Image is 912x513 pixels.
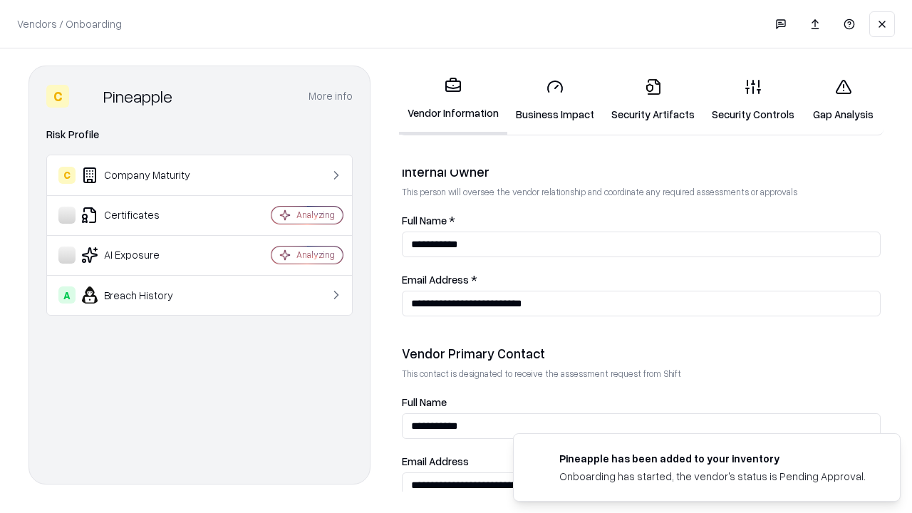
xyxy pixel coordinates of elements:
div: Breach History [58,286,229,304]
a: Business Impact [507,67,603,133]
label: Email Address * [402,274,881,285]
label: Email Address [402,456,881,467]
p: This contact is designated to receive the assessment request from Shift [402,368,881,380]
img: pineappleenergy.com [531,451,548,468]
div: Analyzing [296,249,335,261]
div: Analyzing [296,209,335,221]
div: Risk Profile [46,126,353,143]
div: Pineapple has been added to your inventory [559,451,866,466]
a: Security Controls [703,67,803,133]
div: Pineapple [103,85,172,108]
button: More info [309,83,353,109]
a: Gap Analysis [803,67,883,133]
div: A [58,286,76,304]
a: Vendor Information [399,66,507,135]
label: Full Name * [402,215,881,226]
div: Onboarding has started, the vendor's status is Pending Approval. [559,469,866,484]
div: Vendor Primary Contact [402,345,881,362]
label: Full Name [402,397,881,408]
a: Security Artifacts [603,67,703,133]
div: AI Exposure [58,247,229,264]
p: Vendors / Onboarding [17,16,122,31]
img: Pineapple [75,85,98,108]
div: Internal Owner [402,163,881,180]
div: C [46,85,69,108]
div: Certificates [58,207,229,224]
p: This person will oversee the vendor relationship and coordinate any required assessments or appro... [402,186,881,198]
div: Company Maturity [58,167,229,184]
div: C [58,167,76,184]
